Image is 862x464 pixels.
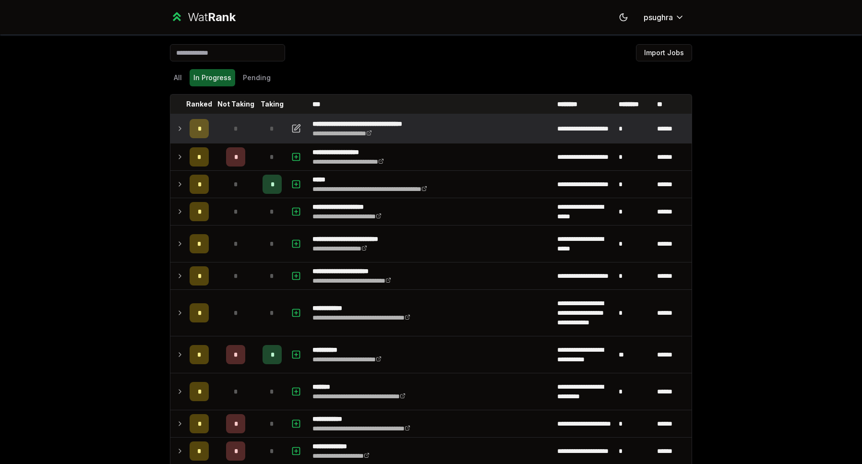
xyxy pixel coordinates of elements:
[644,12,673,23] span: psughra
[261,99,284,109] p: Taking
[170,10,236,25] a: WatRank
[170,69,186,86] button: All
[208,10,236,24] span: Rank
[188,10,236,25] div: Wat
[636,44,692,61] button: Import Jobs
[217,99,254,109] p: Not Taking
[190,69,235,86] button: In Progress
[636,9,692,26] button: psughra
[186,99,212,109] p: Ranked
[239,69,275,86] button: Pending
